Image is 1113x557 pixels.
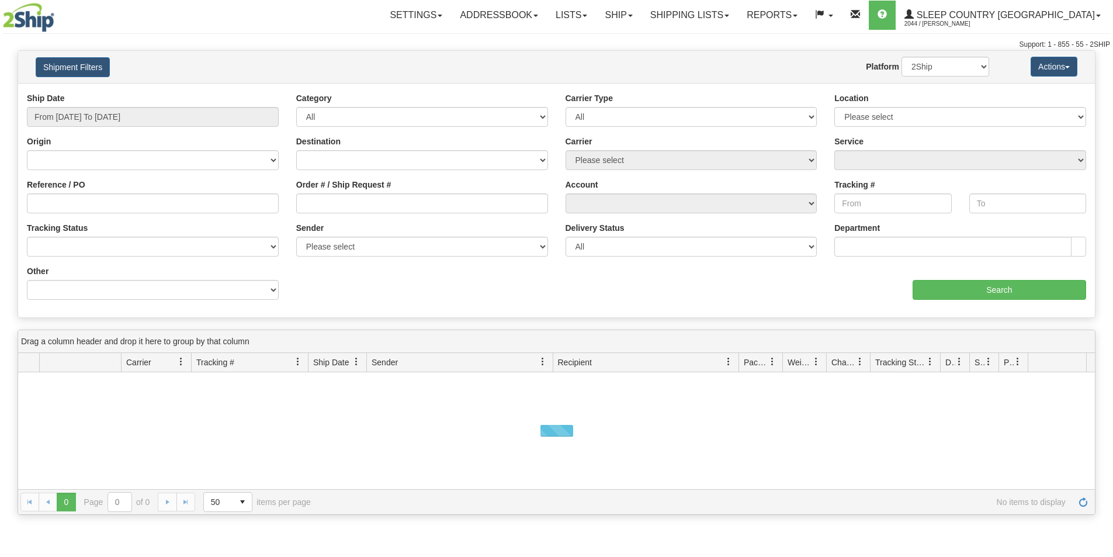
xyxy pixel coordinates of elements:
[313,357,349,368] span: Ship Date
[203,492,252,512] span: Page sizes drop down
[171,352,191,372] a: Carrier filter column settings
[27,136,51,147] label: Origin
[979,352,998,372] a: Shipment Issues filter column settings
[788,357,812,368] span: Weight
[866,61,899,72] label: Platform
[126,357,151,368] span: Carrier
[1008,352,1028,372] a: Pickup Status filter column settings
[296,222,324,234] label: Sender
[196,357,234,368] span: Tracking #
[834,222,880,234] label: Department
[904,18,992,30] span: 2044 / [PERSON_NAME]
[1031,57,1077,77] button: Actions
[596,1,641,30] a: Ship
[744,357,768,368] span: Packages
[558,357,592,368] span: Recipient
[288,352,308,372] a: Tracking # filter column settings
[834,179,875,191] label: Tracking #
[547,1,596,30] a: Lists
[914,10,1095,20] span: Sleep Country [GEOGRAPHIC_DATA]
[719,352,738,372] a: Recipient filter column settings
[875,357,926,368] span: Tracking Status
[296,136,341,147] label: Destination
[806,352,826,372] a: Weight filter column settings
[233,493,252,511] span: select
[372,357,398,368] span: Sender
[327,497,1066,507] span: No items to display
[566,179,598,191] label: Account
[831,357,856,368] span: Charge
[1074,493,1093,511] a: Refresh
[3,40,1110,50] div: Support: 1 - 855 - 55 - 2SHIP
[834,193,951,213] input: From
[850,352,870,372] a: Charge filter column settings
[762,352,782,372] a: Packages filter column settings
[27,179,85,191] label: Reference / PO
[913,280,1086,300] input: Search
[381,1,451,30] a: Settings
[945,357,955,368] span: Delivery Status
[296,92,332,104] label: Category
[451,1,547,30] a: Addressbook
[896,1,1109,30] a: Sleep Country [GEOGRAPHIC_DATA] 2044 / [PERSON_NAME]
[203,492,311,512] span: items per page
[949,352,969,372] a: Delivery Status filter column settings
[642,1,738,30] a: Shipping lists
[27,222,88,234] label: Tracking Status
[533,352,553,372] a: Sender filter column settings
[738,1,806,30] a: Reports
[27,92,65,104] label: Ship Date
[1004,357,1014,368] span: Pickup Status
[834,92,868,104] label: Location
[566,222,625,234] label: Delivery Status
[57,493,75,511] span: Page 0
[566,136,592,147] label: Carrier
[296,179,391,191] label: Order # / Ship Request #
[346,352,366,372] a: Ship Date filter column settings
[834,136,864,147] label: Service
[84,492,150,512] span: Page of 0
[18,330,1095,353] div: grid grouping header
[36,57,110,77] button: Shipment Filters
[3,3,54,32] img: logo2044.jpg
[27,265,48,277] label: Other
[566,92,613,104] label: Carrier Type
[1086,219,1112,338] iframe: chat widget
[975,357,984,368] span: Shipment Issues
[211,496,226,508] span: 50
[920,352,940,372] a: Tracking Status filter column settings
[969,193,1086,213] input: To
